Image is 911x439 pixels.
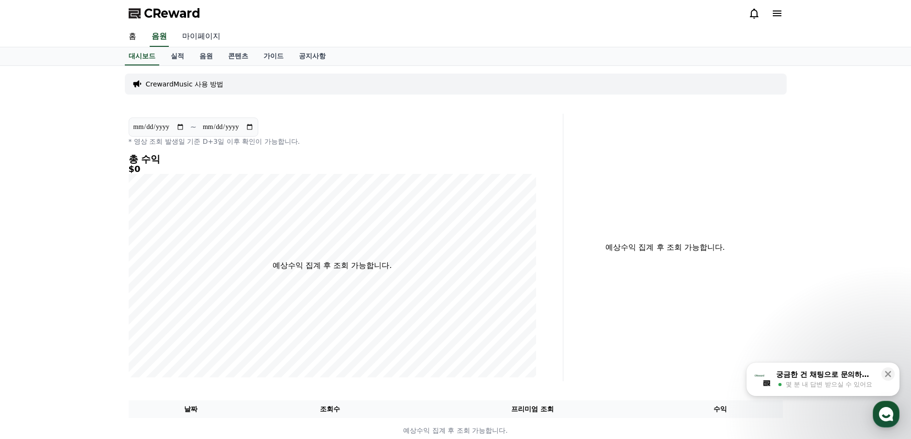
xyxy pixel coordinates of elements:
[129,6,200,21] a: CReward
[273,260,392,271] p: 예상수익 집계 후 조회 가능합니다.
[291,47,333,65] a: 공지사항
[144,6,200,21] span: CReward
[123,303,184,327] a: 설정
[175,27,228,47] a: 마이페이지
[150,27,169,47] a: 음원
[129,400,253,418] th: 날짜
[253,400,406,418] th: 조회수
[129,426,782,436] p: 예상수익 집계 후 조회 가능합니다.
[63,303,123,327] a: 대화
[192,47,220,65] a: 음원
[129,137,536,146] p: * 영상 조회 발생일 기준 D+3일 이후 확인이 가능합니다.
[407,400,658,418] th: 프리미엄 조회
[3,303,63,327] a: 홈
[190,121,197,133] p: ~
[125,47,159,65] a: 대시보드
[146,79,224,89] a: CrewardMusic 사용 방법
[148,317,159,325] span: 설정
[220,47,256,65] a: 콘텐츠
[129,164,536,174] h5: $0
[256,47,291,65] a: 가이드
[658,400,783,418] th: 수익
[88,318,99,325] span: 대화
[129,154,536,164] h4: 총 수익
[30,317,36,325] span: 홈
[163,47,192,65] a: 실적
[571,242,760,253] p: 예상수익 집계 후 조회 가능합니다.
[121,27,144,47] a: 홈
